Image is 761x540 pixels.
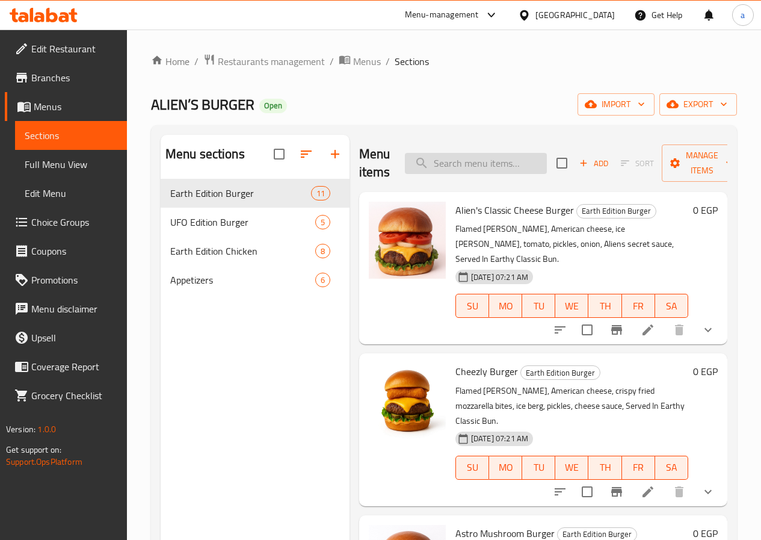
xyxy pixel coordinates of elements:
span: MO [494,297,517,315]
a: Menu disclaimer [5,294,127,323]
img: Cheezly Burger [369,363,446,440]
nav: Menu sections [161,174,350,299]
span: Select section [549,151,575,176]
span: Sections [395,54,429,69]
span: TH [593,297,617,315]
span: 8 [316,246,330,257]
input: search [405,153,547,174]
a: Promotions [5,265,127,294]
span: SU [461,459,484,476]
a: Menus [5,92,127,121]
span: SU [461,297,484,315]
button: WE [555,456,588,480]
div: Menu-management [405,8,479,22]
li: / [386,54,390,69]
span: Promotions [31,273,117,287]
button: TH [588,294,621,318]
span: FR [627,459,650,476]
span: import [587,97,645,112]
span: Branches [31,70,117,85]
button: SA [655,294,688,318]
p: Flamed [PERSON_NAME], American cheese, ice [PERSON_NAME], tomato, pickles, onion, Aliens secret s... [455,222,688,267]
h6: 0 EGP [693,363,718,380]
a: Grocery Checklist [5,381,127,410]
span: Get support on: [6,442,61,458]
a: Sections [15,121,127,150]
a: Menus [339,54,381,69]
button: FR [622,294,655,318]
button: SU [455,294,489,318]
a: Coverage Report [5,352,127,381]
span: 1.0.0 [37,421,56,437]
button: sort-choices [546,477,575,506]
a: Choice Groups [5,208,127,237]
span: MO [494,459,517,476]
button: SU [455,456,489,480]
div: UFO Edition Burger5 [161,208,350,237]
button: show more [694,315,722,344]
div: items [315,273,330,287]
span: Menus [353,54,381,69]
span: UFO Edition Burger [170,215,315,229]
button: delete [665,477,694,506]
img: Alien's Classic Cheese Burger [369,202,446,279]
span: TH [593,459,617,476]
span: Alien's Classic Cheese Burger [455,201,574,219]
div: items [311,186,330,200]
svg: Show Choices [701,485,715,499]
button: FR [622,456,655,480]
a: Upsell [5,323,127,352]
span: Coverage Report [31,359,117,374]
span: Select to update [575,479,600,504]
span: 5 [316,217,330,228]
span: Select all sections [267,141,292,167]
span: TU [527,459,550,476]
h2: Menu sections [165,145,245,163]
span: [DATE] 07:21 AM [466,433,533,444]
span: a [741,8,745,22]
span: Sort sections [292,140,321,169]
span: Restaurants management [218,54,325,69]
h2: Menu items [359,145,390,181]
span: Earth Edition Burger [577,204,656,218]
a: Edit Restaurant [5,34,127,63]
span: Earth Edition Chicken [170,244,315,258]
h6: 0 EGP [693,202,718,219]
span: Earth Edition Burger [170,186,311,200]
span: Coupons [31,244,117,258]
span: Version: [6,421,35,437]
button: export [659,93,737,116]
span: Add [578,157,610,170]
span: Edit Restaurant [31,42,117,56]
button: Branch-specific-item [602,315,631,344]
div: Earth Edition Burger [576,204,656,219]
div: items [315,244,330,258]
span: 6 [316,275,330,286]
svg: Show Choices [701,323,715,337]
div: [GEOGRAPHIC_DATA] [535,8,615,22]
button: TH [588,456,621,480]
span: Edit Menu [25,186,117,200]
a: Home [151,54,189,69]
button: Manage items [662,144,742,182]
a: Support.OpsPlatform [6,454,82,470]
button: import [578,93,655,116]
span: Menus [34,99,117,114]
span: Manage items [671,148,733,178]
button: WE [555,294,588,318]
button: show more [694,477,722,506]
span: ALIEN’S BURGER [151,91,254,118]
div: Appetizers6 [161,265,350,294]
div: Earth Edition Burger [520,365,600,380]
span: Sections [25,128,117,143]
span: SA [660,459,683,476]
span: Open [259,101,287,111]
button: Add [575,154,613,173]
a: Edit menu item [641,485,655,499]
a: Coupons [5,237,127,265]
a: Restaurants management [203,54,325,69]
span: Appetizers [170,273,315,287]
